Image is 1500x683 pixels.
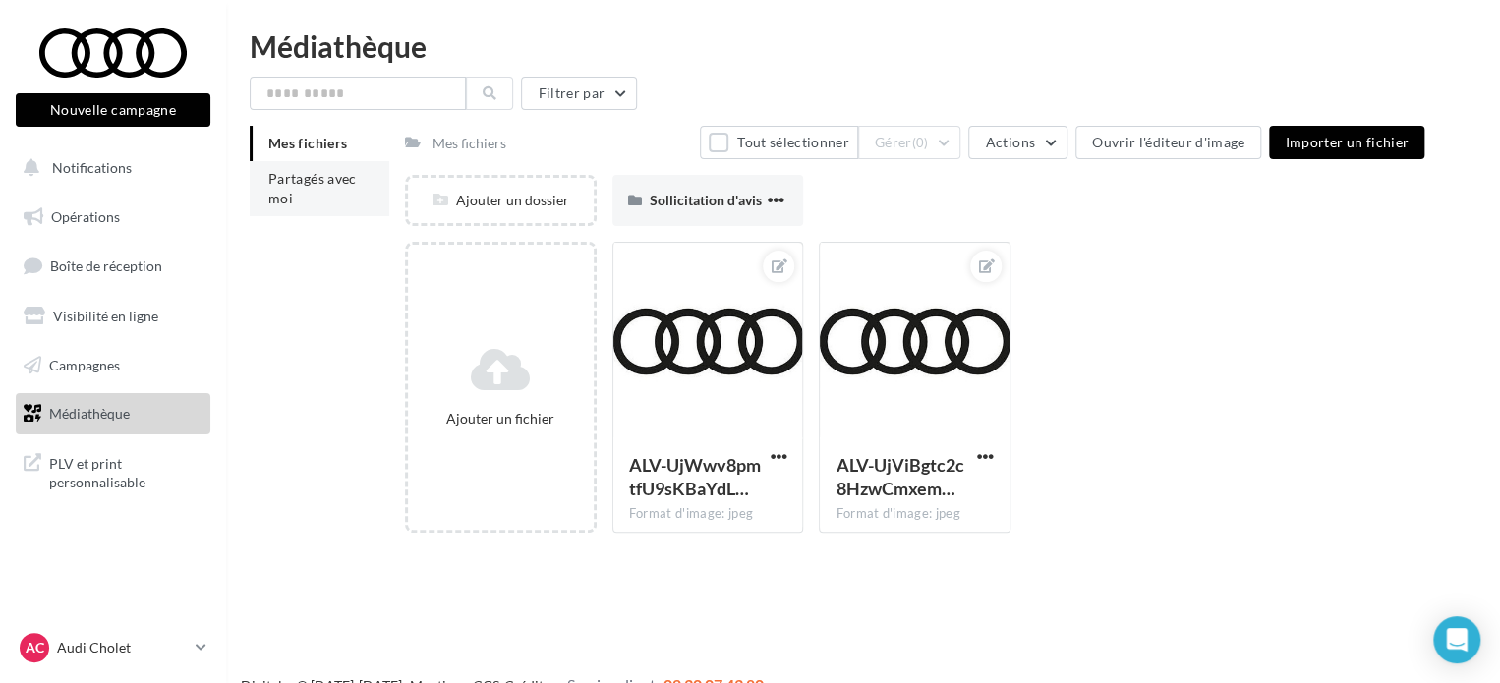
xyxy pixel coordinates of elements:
[12,296,214,337] a: Visibilité en ligne
[836,505,994,523] div: Format d'image: jpeg
[700,126,857,159] button: Tout sélectionner
[12,245,214,287] a: Boîte de réception
[12,197,214,238] a: Opérations
[26,638,44,657] span: AC
[416,409,586,428] div: Ajouter un fichier
[12,442,214,500] a: PLV et print personnalisable
[629,454,761,499] span: ALV-UjWwv8pmtfU9sKBaYdL4RWRoPMgu4mNR2CH2ge92_DyaSzvEuCw
[49,356,120,372] span: Campagnes
[650,192,762,208] span: Sollicitation d'avis
[836,454,963,499] span: ALV-UjViBgtc2c8HzwCmxemn7qhhhvmPrdOQ0ZEUdybl6pA6af0jc44
[12,393,214,434] a: Médiathèque
[1433,616,1480,663] div: Open Intercom Messenger
[1075,126,1261,159] button: Ouvrir l'éditeur d'image
[49,450,202,492] span: PLV et print personnalisable
[1285,134,1409,150] span: Importer un fichier
[49,405,130,422] span: Médiathèque
[268,135,347,151] span: Mes fichiers
[16,629,210,666] a: AC Audi Cholet
[912,135,929,150] span: (0)
[52,159,132,176] span: Notifications
[12,147,206,189] button: Notifications
[985,134,1034,150] span: Actions
[629,505,787,523] div: Format d'image: jpeg
[521,77,637,110] button: Filtrer par
[968,126,1067,159] button: Actions
[268,170,357,206] span: Partagés avec moi
[57,638,188,657] p: Audi Cholet
[12,345,214,386] a: Campagnes
[16,93,210,127] button: Nouvelle campagne
[50,257,162,274] span: Boîte de réception
[53,308,158,324] span: Visibilité en ligne
[408,191,594,210] div: Ajouter un dossier
[433,134,506,153] div: Mes fichiers
[51,208,120,225] span: Opérations
[250,31,1476,61] div: Médiathèque
[858,126,961,159] button: Gérer(0)
[1269,126,1424,159] button: Importer un fichier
